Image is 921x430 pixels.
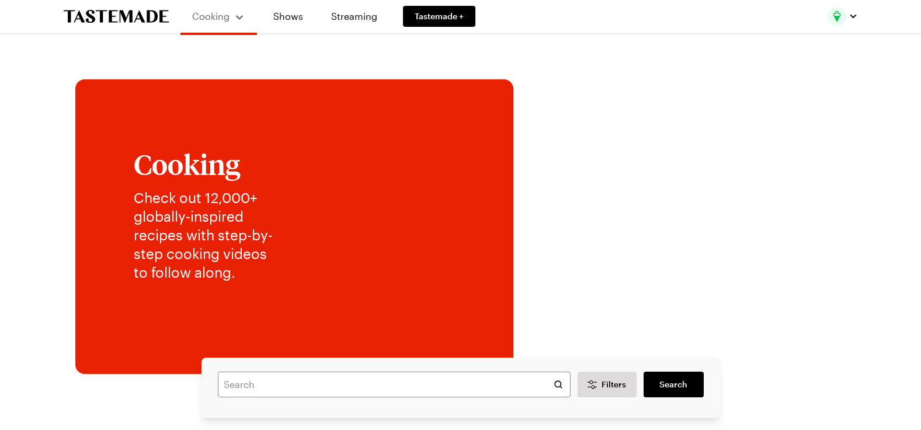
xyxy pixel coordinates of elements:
a: filters [644,372,703,397]
button: Cooking [192,5,245,28]
img: Profile picture [828,7,846,26]
span: Search [659,379,687,390]
button: Desktop filters [578,372,637,397]
p: Check out 12,000+ globally-inspired recipes with step-by-step cooking videos to follow along. [134,188,283,282]
span: Filters [602,379,626,390]
img: Explore recipes [306,70,835,327]
a: Tastemade + [403,6,475,27]
button: Profile picture [828,7,858,26]
span: Cooking [192,11,230,22]
a: To Tastemade Home Page [64,10,169,23]
span: Tastemade + [415,11,464,22]
h1: Cooking [134,149,283,179]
